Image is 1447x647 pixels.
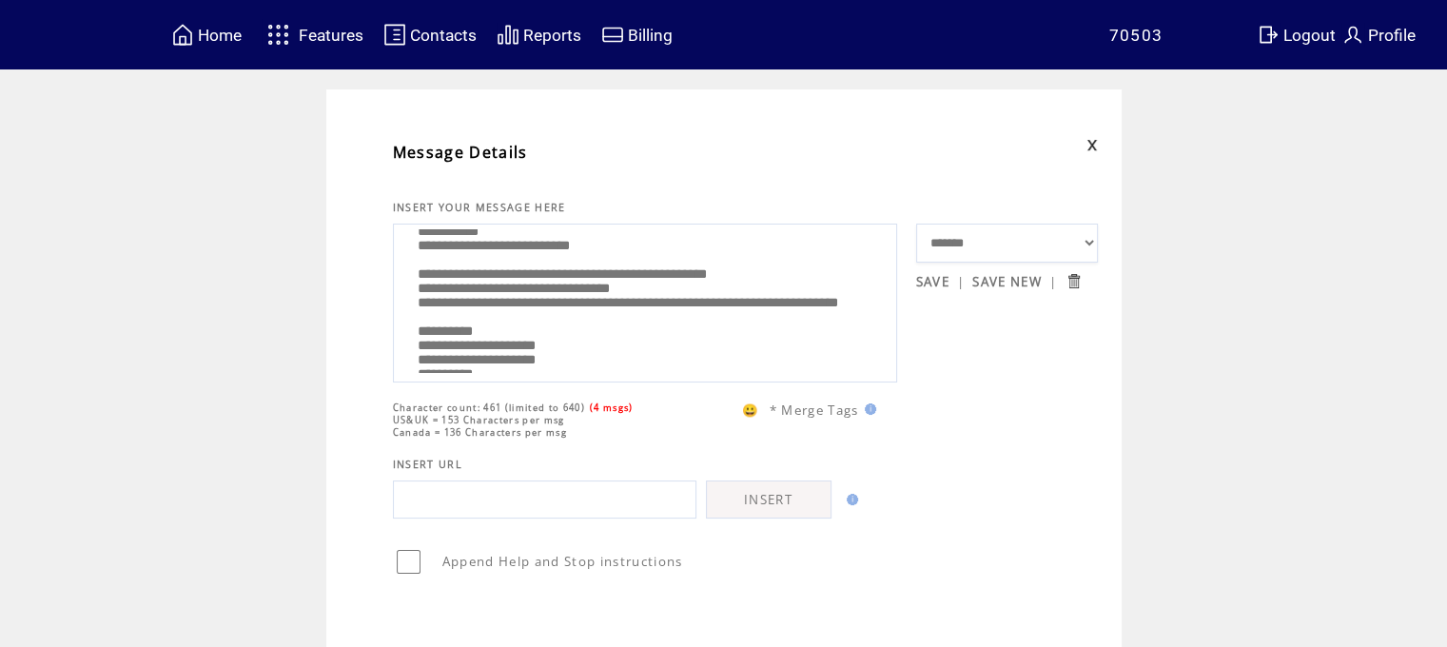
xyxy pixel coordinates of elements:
[1049,273,1057,290] span: |
[957,273,965,290] span: |
[299,26,363,45] span: Features
[1368,26,1416,45] span: Profile
[598,20,675,49] a: Billing
[262,19,295,50] img: features.svg
[590,402,634,414] span: (4 msgs)
[1341,23,1364,47] img: profile.svg
[494,20,584,49] a: Reports
[497,23,519,47] img: chart.svg
[742,402,759,419] span: 😀
[393,142,528,163] span: Message Details
[383,23,406,47] img: contacts.svg
[393,402,585,414] span: Character count: 461 (limited to 640)
[859,403,876,415] img: help.gif
[628,26,673,45] span: Billing
[259,16,366,53] a: Features
[168,20,244,49] a: Home
[972,273,1042,290] a: SAVE NEW
[1339,20,1418,49] a: Profile
[1254,20,1339,49] a: Logout
[393,414,565,426] span: US&UK = 153 Characters per msg
[393,426,567,439] span: Canada = 136 Characters per msg
[841,494,858,505] img: help.gif
[393,201,566,214] span: INSERT YOUR MESSAGE HERE
[410,26,477,45] span: Contacts
[198,26,242,45] span: Home
[601,23,624,47] img: creidtcard.svg
[171,23,194,47] img: home.svg
[381,20,479,49] a: Contacts
[523,26,581,45] span: Reports
[1109,26,1163,45] span: 70503
[916,273,949,290] a: SAVE
[393,458,462,471] span: INSERT URL
[770,402,859,419] span: * Merge Tags
[1257,23,1280,47] img: exit.svg
[1283,26,1336,45] span: Logout
[706,480,831,519] a: INSERT
[442,553,683,570] span: Append Help and Stop instructions
[1065,272,1083,290] input: Submit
